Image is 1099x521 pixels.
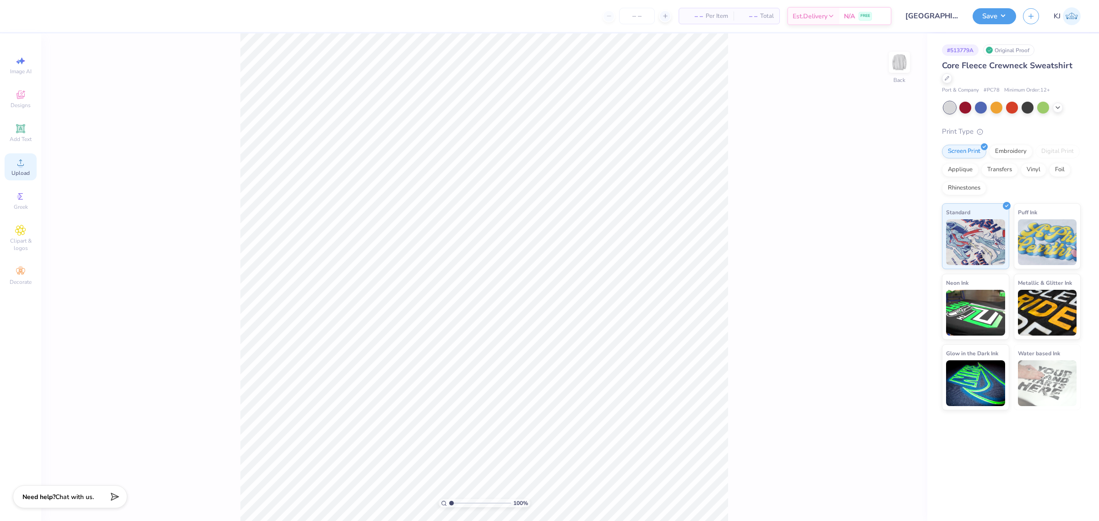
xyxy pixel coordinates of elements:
[1054,7,1081,25] a: KJ
[11,169,30,177] span: Upload
[10,68,32,75] span: Image AI
[5,237,37,252] span: Clipart & logos
[1018,207,1037,217] span: Puff Ink
[1063,7,1081,25] img: Kendra Jingco
[1054,11,1061,22] span: KJ
[1018,278,1072,288] span: Metallic & Glitter Ink
[1018,219,1077,265] img: Puff Ink
[1035,145,1080,158] div: Digital Print
[981,163,1018,177] div: Transfers
[760,11,774,21] span: Total
[983,44,1034,56] div: Original Proof
[1049,163,1071,177] div: Foil
[942,145,986,158] div: Screen Print
[984,87,1000,94] span: # PC78
[10,278,32,286] span: Decorate
[739,11,757,21] span: – –
[946,207,970,217] span: Standard
[942,44,979,56] div: # 513779A
[793,11,827,21] span: Est. Delivery
[946,348,998,358] span: Glow in the Dark Ink
[14,203,28,211] span: Greek
[946,290,1005,336] img: Neon Ink
[844,11,855,21] span: N/A
[946,278,968,288] span: Neon Ink
[942,126,1081,137] div: Print Type
[1021,163,1046,177] div: Vinyl
[860,13,870,19] span: FREE
[1004,87,1050,94] span: Minimum Order: 12 +
[893,76,905,84] div: Back
[685,11,703,21] span: – –
[10,136,32,143] span: Add Text
[898,7,966,25] input: Untitled Design
[942,163,979,177] div: Applique
[1018,348,1060,358] span: Water based Ink
[1018,360,1077,406] img: Water based Ink
[1018,290,1077,336] img: Metallic & Glitter Ink
[55,493,94,501] span: Chat with us.
[989,145,1033,158] div: Embroidery
[890,53,909,71] img: Back
[942,181,986,195] div: Rhinestones
[942,87,979,94] span: Port & Company
[942,60,1072,71] span: Core Fleece Crewneck Sweatshirt
[973,8,1016,24] button: Save
[619,8,655,24] input: – –
[22,493,55,501] strong: Need help?
[706,11,728,21] span: Per Item
[946,360,1005,406] img: Glow in the Dark Ink
[11,102,31,109] span: Designs
[513,499,528,507] span: 100 %
[946,219,1005,265] img: Standard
